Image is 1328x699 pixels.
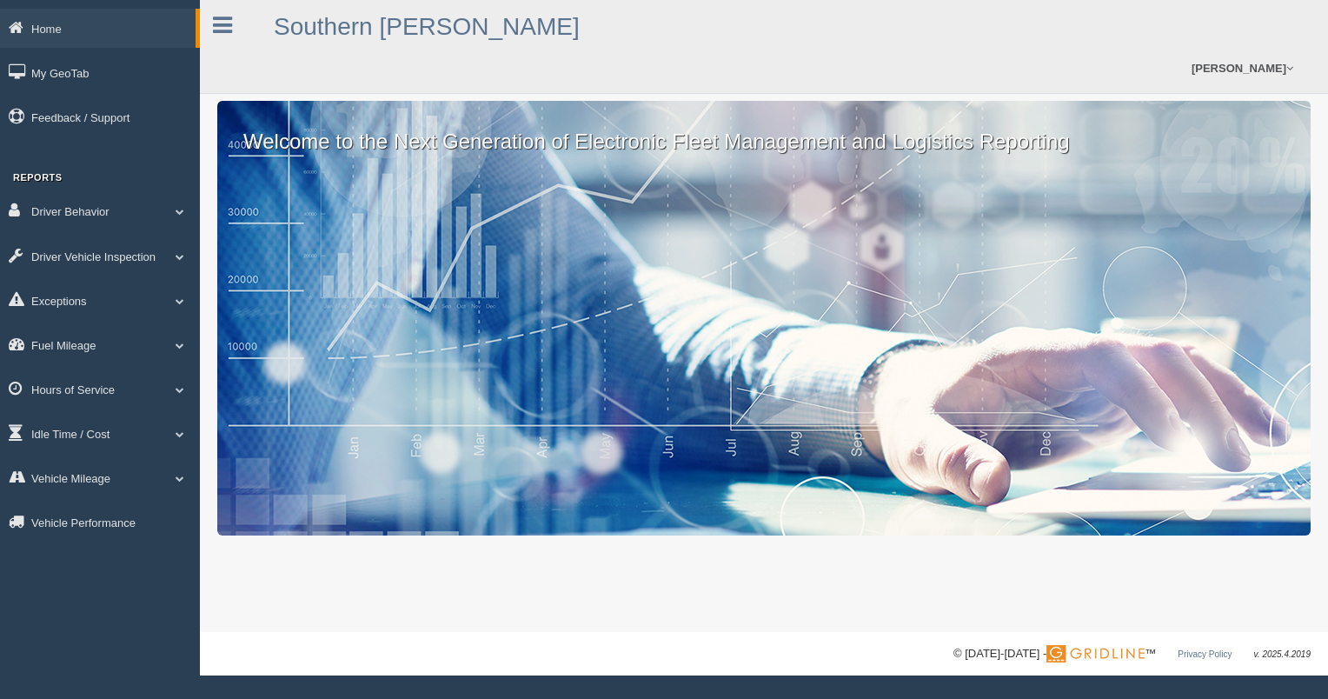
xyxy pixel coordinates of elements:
[274,13,580,40] a: Southern [PERSON_NAME]
[1254,649,1311,659] span: v. 2025.4.2019
[1178,649,1232,659] a: Privacy Policy
[217,101,1311,156] p: Welcome to the Next Generation of Electronic Fleet Management and Logistics Reporting
[1046,645,1145,662] img: Gridline
[1183,43,1302,93] a: [PERSON_NAME]
[953,645,1311,663] div: © [DATE]-[DATE] - ™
